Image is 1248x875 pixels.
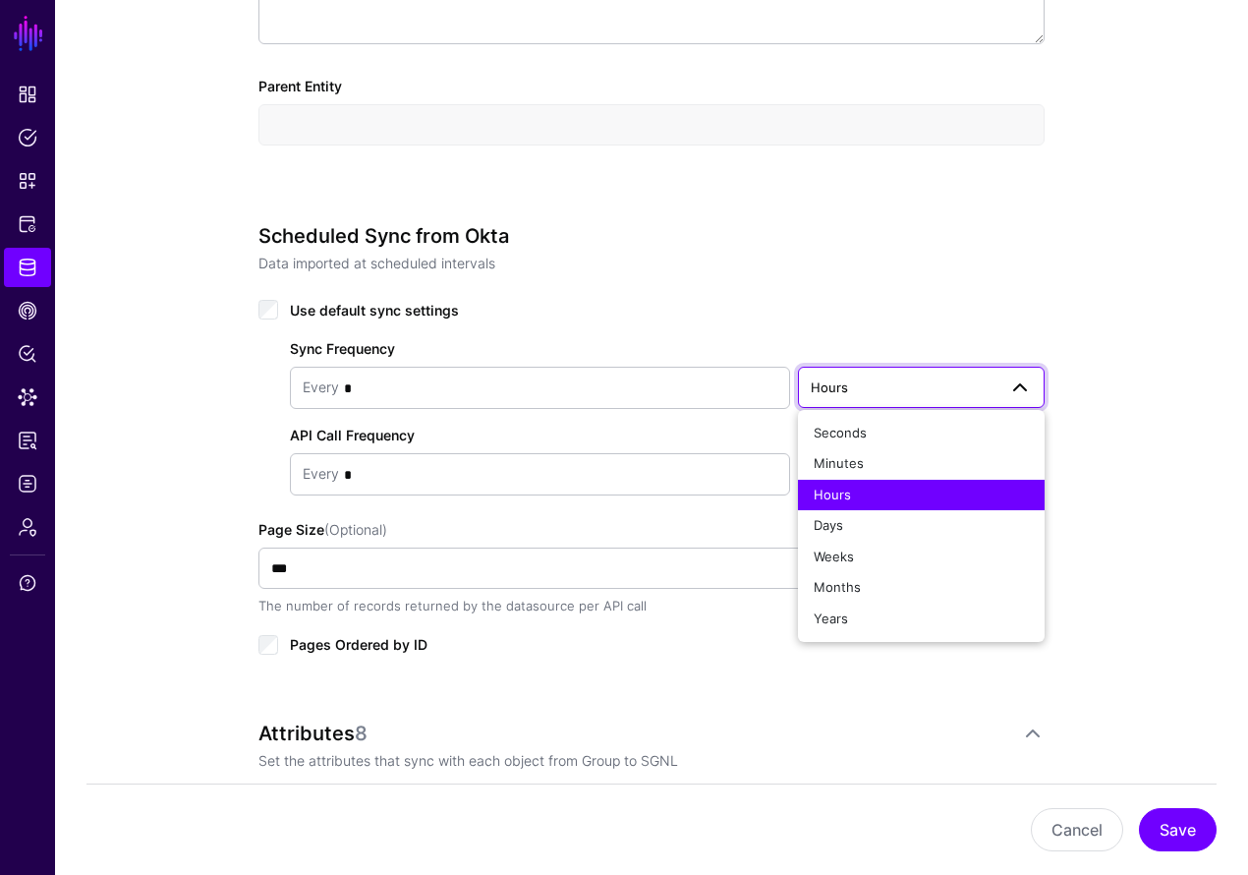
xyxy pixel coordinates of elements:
[798,448,1045,480] button: Minutes
[4,161,51,201] a: Snippets
[18,431,37,450] span: Reports
[4,507,51,547] a: Admin
[1031,808,1123,851] button: Cancel
[798,418,1045,449] button: Seconds
[258,253,1045,273] p: Data imported at scheduled intervals
[4,464,51,503] a: Logs
[18,387,37,407] span: Data Lens
[18,517,37,537] span: Admin
[814,487,851,502] span: Hours
[4,118,51,157] a: Policies
[798,542,1045,573] button: Weeks
[18,85,37,104] span: Dashboard
[18,573,37,593] span: Support
[4,291,51,330] a: CAEP Hub
[4,204,51,244] a: Protected Systems
[303,454,339,495] div: Every
[18,301,37,321] span: CAEP Hub
[814,579,861,595] span: Months
[290,636,427,653] span: Pages Ordered by ID
[355,722,368,745] span: 8
[4,248,51,287] a: Identity Data Fabric
[258,519,387,540] label: Page Size
[290,425,415,445] label: API Call Frequency
[258,722,1021,745] div: Attributes
[811,379,848,395] span: Hours
[814,611,848,626] span: Years
[303,368,339,408] div: Every
[18,474,37,494] span: Logs
[18,258,37,277] span: Identity Data Fabric
[798,572,1045,604] button: Months
[798,510,1045,542] button: Days
[258,597,1045,616] div: The number of records returned by the datasource per API call
[324,521,387,538] span: (Optional)
[258,750,1045,771] p: Set the attributes that sync with each object from Group to SGNL
[258,76,342,96] label: Parent Entity
[258,224,1045,248] h3: Scheduled Sync from Okta
[18,214,37,234] span: Protected Systems
[798,480,1045,511] button: Hours
[290,302,459,319] span: Use default sync settings
[1139,808,1217,851] button: Save
[814,517,843,533] span: Days
[814,425,867,440] span: Seconds
[4,334,51,374] a: Policy Lens
[4,378,51,417] a: Data Lens
[290,338,395,359] label: Sync Frequency
[18,128,37,147] span: Policies
[4,75,51,114] a: Dashboard
[814,455,864,471] span: Minutes
[18,344,37,364] span: Policy Lens
[18,171,37,191] span: Snippets
[798,604,1045,635] button: Years
[4,421,51,460] a: Reports
[12,12,45,55] a: SGNL
[814,549,854,564] span: Weeks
